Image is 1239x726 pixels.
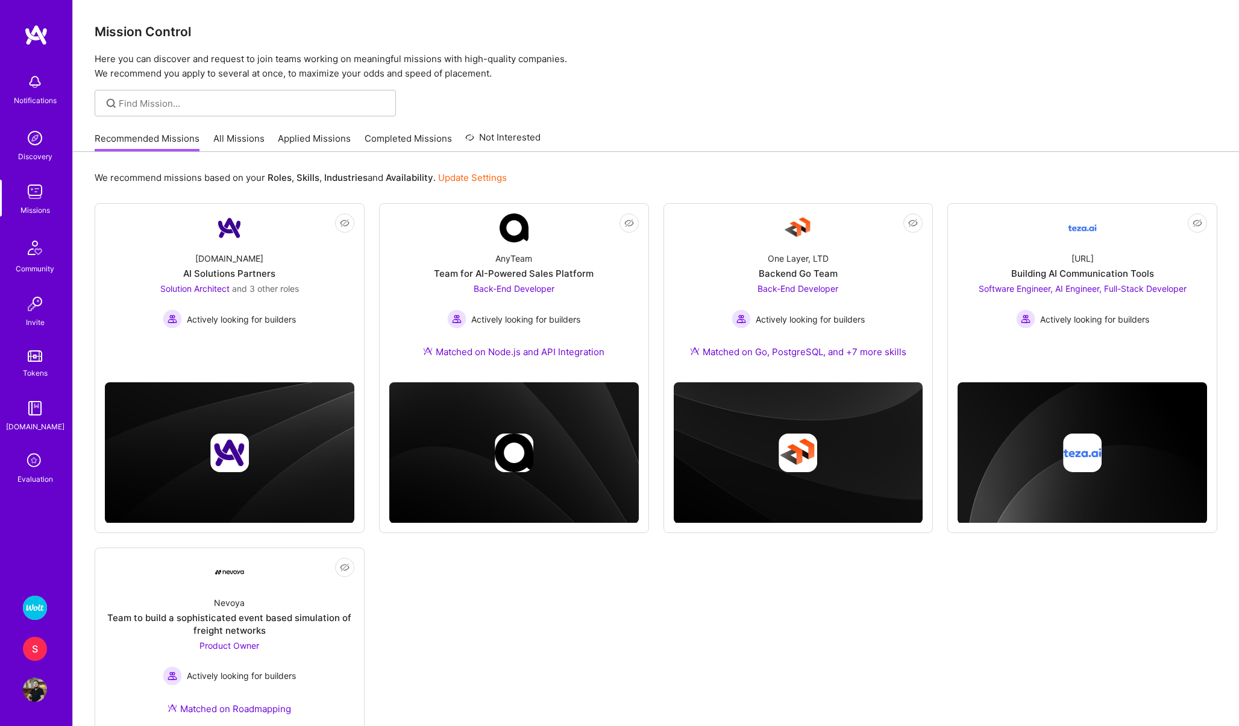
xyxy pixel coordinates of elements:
[447,309,466,329] img: Actively looking for builders
[20,637,50,661] a: S
[389,213,639,373] a: Company LogoAnyTeamTeam for AI-Powered Sales PlatformBack-End Developer Actively looking for buil...
[215,570,244,575] img: Company Logo
[28,350,42,362] img: tokens
[386,172,433,183] b: Availability
[268,172,292,183] b: Roles
[1040,313,1149,326] span: Actively looking for builders
[17,473,53,485] div: Evaluation
[674,213,923,373] a: Company LogoOne Layer, LTDBackend Go TeamBack-End Developer Actively looking for buildersActively...
[758,283,838,294] span: Back-End Developer
[690,346,906,358] div: Matched on Go, PostgreSQL, and +7 more skills
[389,382,639,523] img: cover
[23,637,47,661] div: S
[1193,218,1202,228] i: icon EyeClosed
[23,678,47,702] img: User Avatar
[214,596,245,609] div: Nevoya
[105,611,354,637] div: Team to build a sophisticated event based simulation of freight networks
[20,596,50,620] a: Wolt - Fintech: Payments Expansion Team
[163,666,182,686] img: Actively looking for builders
[756,313,865,326] span: Actively looking for builders
[26,316,45,329] div: Invite
[160,283,230,294] span: Solution Architect
[20,204,50,216] div: Missions
[14,94,57,107] div: Notifications
[168,703,177,713] img: Ateam Purple Icon
[423,346,433,356] img: Ateam Purple Icon
[958,213,1207,363] a: Company Logo[URL]Building AI Communication ToolsSoftware Engineer, AI Engineer, Full-Stack Develo...
[783,213,812,242] img: Company Logo
[278,132,351,152] a: Applied Missions
[768,252,829,265] div: One Layer, LTD
[434,267,594,280] div: Team for AI-Powered Sales Platform
[95,52,1217,81] p: Here you can discover and request to join teams working on meaningful missions with high-quality ...
[690,346,700,356] img: Ateam Purple Icon
[624,218,634,228] i: icon EyeClosed
[1011,267,1154,280] div: Building AI Communication Tools
[195,252,263,265] div: [DOMAIN_NAME]
[210,434,249,472] img: Company logo
[23,596,47,620] img: Wolt - Fintech: Payments Expansion Team
[18,150,52,163] div: Discovery
[187,669,296,682] span: Actively looking for builders
[471,313,580,326] span: Actively looking for builders
[23,292,47,316] img: Invite
[495,252,532,265] div: AnyTeam
[24,450,46,473] i: icon SelectionTeam
[168,702,291,715] div: Matched on Roadmapping
[20,678,50,702] a: User Avatar
[979,283,1187,294] span: Software Engineer, AI Engineer, Full-Stack Developer
[23,367,48,379] div: Tokens
[213,132,265,152] a: All Missions
[500,213,529,242] img: Company Logo
[23,126,47,150] img: discovery
[95,171,507,184] p: We recommend missions based on your , , and .
[23,180,47,204] img: teamwork
[324,172,368,183] b: Industries
[23,70,47,94] img: bell
[779,434,817,472] img: Company logo
[340,563,350,572] i: icon EyeClosed
[104,96,118,110] i: icon SearchGrey
[95,132,199,152] a: Recommended Missions
[1068,213,1097,242] img: Company Logo
[187,313,296,326] span: Actively looking for builders
[1016,309,1035,329] img: Actively looking for builders
[183,267,275,280] div: AI Solutions Partners
[20,233,49,262] img: Community
[16,262,54,275] div: Community
[105,382,354,523] img: cover
[340,218,350,228] i: icon EyeClosed
[199,640,259,651] span: Product Owner
[958,382,1207,524] img: cover
[759,267,838,280] div: Backend Go Team
[24,24,48,46] img: logo
[296,172,319,183] b: Skills
[732,309,751,329] img: Actively looking for builders
[163,309,182,329] img: Actively looking for builders
[908,218,918,228] i: icon EyeClosed
[438,172,507,183] a: Update Settings
[119,97,387,110] input: Find Mission...
[6,420,64,433] div: [DOMAIN_NAME]
[23,396,47,420] img: guide book
[495,434,533,472] img: Company logo
[232,283,299,294] span: and 3 other roles
[1071,252,1094,265] div: [URL]
[95,24,1217,39] h3: Mission Control
[423,346,604,358] div: Matched on Node.js and API Integration
[1063,434,1102,472] img: Company logo
[365,132,452,152] a: Completed Missions
[474,283,554,294] span: Back-End Developer
[465,130,541,152] a: Not Interested
[105,213,354,363] a: Company Logo[DOMAIN_NAME]AI Solutions PartnersSolution Architect and 3 other rolesActively lookin...
[674,382,923,523] img: cover
[215,213,244,242] img: Company Logo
